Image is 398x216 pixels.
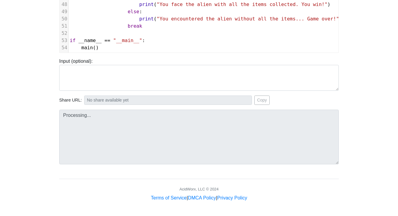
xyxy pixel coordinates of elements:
span: __name__ [78,38,102,43]
span: main [81,45,93,50]
span: "You encountered the alien without all the items... Game over!" [157,16,339,22]
input: No share available yet [84,96,252,105]
div: | | [151,194,247,202]
span: break [128,23,142,29]
div: 51 [60,23,68,30]
a: Privacy Policy [217,195,247,200]
span: else [128,9,139,14]
span: == [105,38,110,43]
div: 49 [60,8,68,15]
span: print [139,16,154,22]
div: 53 [60,37,68,44]
span: ( ) [70,2,330,7]
div: AcidWorx, LLC © 2024 [179,186,219,192]
div: 48 [60,1,68,8]
div: 50 [60,15,68,23]
span: ( ) [70,16,342,22]
span: "__main__" [113,38,142,43]
span: "You face the alien with all the items collected. You win!" [157,2,327,7]
div: 52 [60,30,68,37]
span: () [70,45,99,50]
span: if [70,38,75,43]
a: Terms of Service [151,195,187,200]
a: DMCA Policy [188,195,216,200]
button: Copy [254,96,270,105]
span: : [70,38,145,43]
div: 54 [60,44,68,51]
div: Input (optional): [55,58,343,91]
span: print [139,2,154,7]
span: Share URL: [59,97,82,104]
span: : [70,9,142,14]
